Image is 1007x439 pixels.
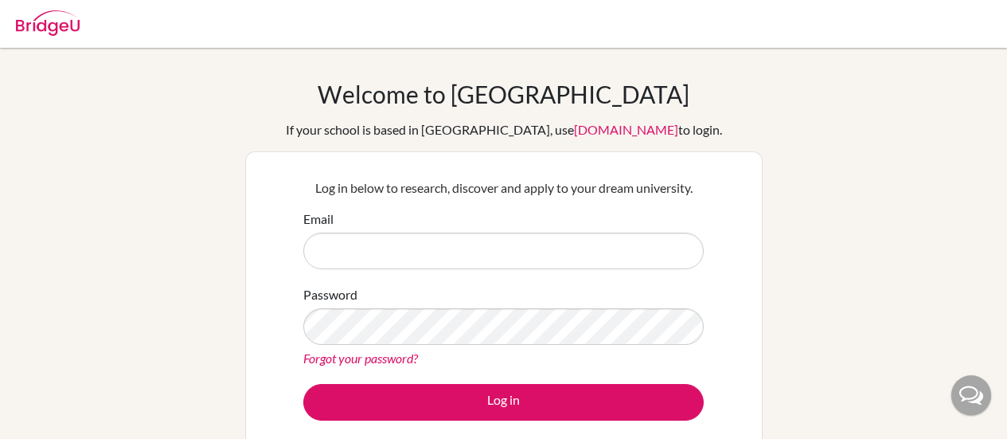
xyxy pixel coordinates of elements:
[574,122,678,137] a: [DOMAIN_NAME]
[303,351,418,366] a: Forgot your password?
[303,210,334,229] label: Email
[303,178,704,198] p: Log in below to research, discover and apply to your dream university.
[286,120,722,139] div: If your school is based in [GEOGRAPHIC_DATA], use to login.
[303,384,704,421] button: Log in
[16,10,80,36] img: Bridge-U
[318,80,689,108] h1: Welcome to [GEOGRAPHIC_DATA]
[303,285,357,304] label: Password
